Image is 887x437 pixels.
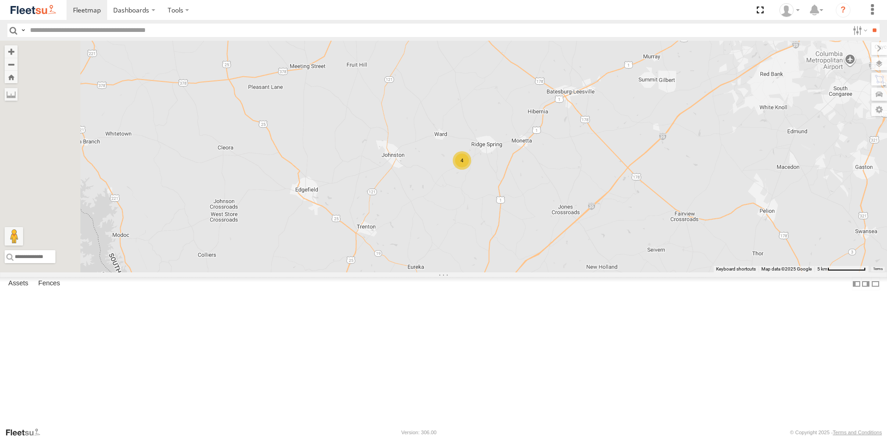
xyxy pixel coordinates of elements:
[817,266,827,271] span: 5 km
[871,277,880,290] label: Hide Summary Table
[9,4,57,16] img: fleetsu-logo-horizontal.svg
[761,266,812,271] span: Map data ©2025 Google
[849,24,869,37] label: Search Filter Options
[4,277,33,290] label: Assets
[861,277,870,290] label: Dock Summary Table to the Right
[790,430,882,435] div: © Copyright 2025 -
[871,103,887,116] label: Map Settings
[5,71,18,83] button: Zoom Home
[19,24,27,37] label: Search Query
[852,277,861,290] label: Dock Summary Table to the Left
[716,266,756,272] button: Keyboard shortcuts
[873,267,883,271] a: Terms (opens in new tab)
[34,277,65,290] label: Fences
[5,58,18,71] button: Zoom out
[401,430,437,435] div: Version: 306.00
[836,3,851,18] i: ?
[5,227,23,246] button: Drag Pegman onto the map to open Street View
[5,428,48,437] a: Visit our Website
[5,45,18,58] button: Zoom in
[453,151,471,170] div: 4
[814,266,869,272] button: Map Scale: 5 km per 79 pixels
[776,3,803,17] div: John Stringer
[5,88,18,101] label: Measure
[833,430,882,435] a: Terms and Conditions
